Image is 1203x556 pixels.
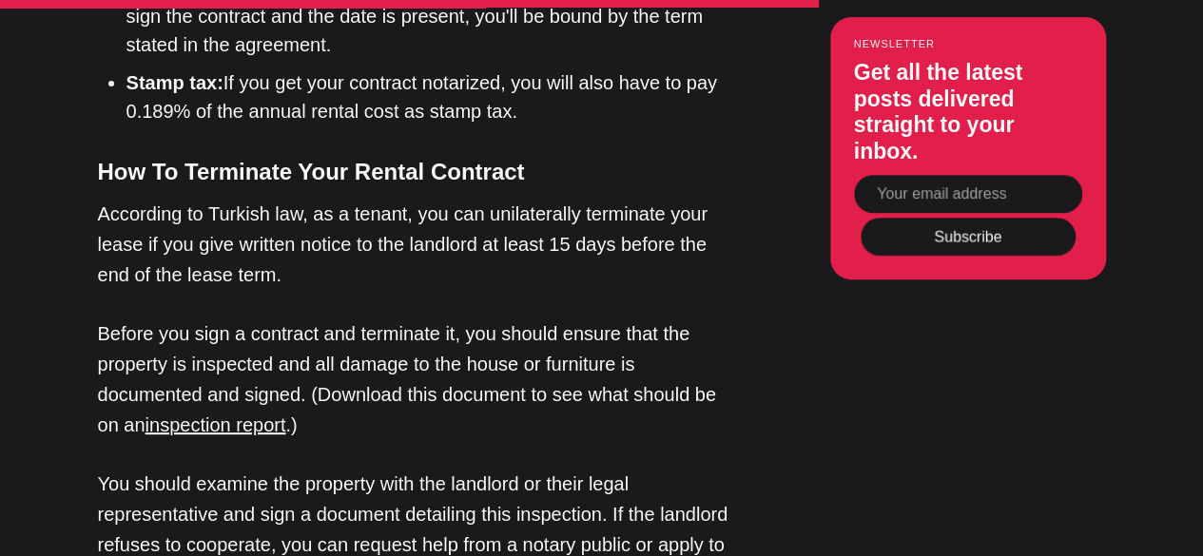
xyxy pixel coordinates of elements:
[854,60,1082,164] h3: Get all the latest posts delivered straight to your inbox.
[146,414,286,435] a: inspection report
[126,68,735,125] li: If you get your contract notarized, you will also have to pay 0.189% of the annual rental cost as...
[854,38,1082,49] small: Newsletter
[98,318,735,440] p: Before you sign a contract and terminate it, you should ensure that the property is inspected and...
[211,38,493,72] h1: Start the conversation
[126,72,223,93] strong: Stamp tax:
[398,183,450,203] button: Sign in
[289,130,415,171] button: Sign up now
[854,175,1082,213] input: Your email address
[98,199,735,290] p: According to Turkish law, as a tenant, you can unilaterally terminate your lease if you give writ...
[254,182,394,204] span: Already a member?
[98,154,735,189] h4: How To Terminate Your Rental Contract
[323,82,385,100] span: Ikamet
[861,217,1076,255] button: Subscribe
[30,80,673,104] p: Become a member of to start commenting.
